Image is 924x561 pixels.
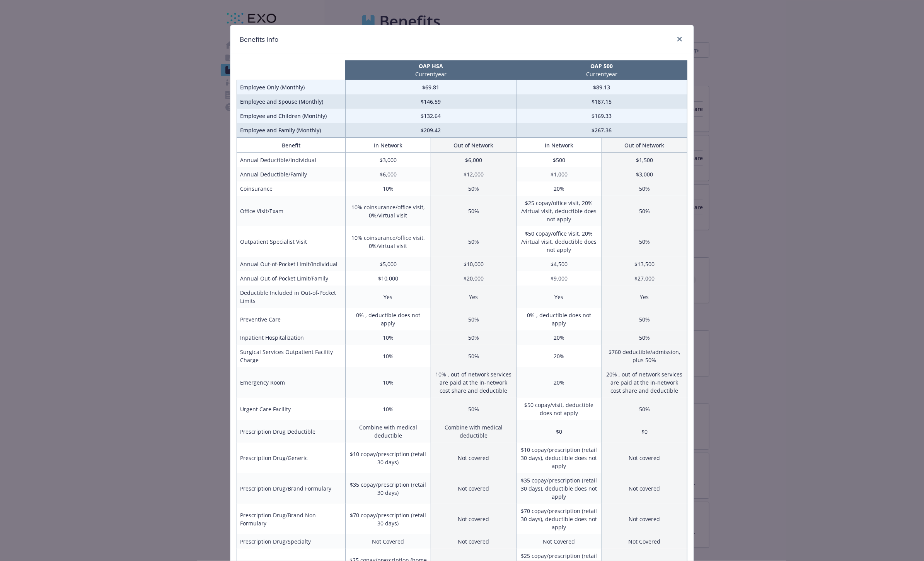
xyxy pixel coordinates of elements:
[516,271,602,286] td: $9,000
[345,345,431,367] td: 10%
[237,80,346,95] td: Employee Only (Monthly)
[516,257,602,271] td: $4,500
[237,123,346,138] td: Employee and Family (Monthly)
[431,286,516,308] td: Yes
[431,345,516,367] td: 50%
[602,226,687,257] td: 50%
[431,504,516,534] td: Not covered
[345,443,431,473] td: $10 copay/prescription (retail 30 days)
[345,123,516,138] td: $209.42
[516,167,602,181] td: $1,000
[431,330,516,345] td: 50%
[516,443,602,473] td: $10 copay/prescription (retail 30 days), deductible does not apply
[345,109,516,123] td: $132.64
[516,286,602,308] td: Yes
[237,398,346,420] td: Urgent Care Facility
[237,196,346,226] td: Office Visit/Exam
[237,167,346,181] td: Annual Deductible/Family
[345,138,431,153] th: In Network
[516,420,602,443] td: $0
[431,398,516,420] td: 50%
[516,80,687,95] td: $89.13
[240,34,278,44] h1: Benefits Info
[516,94,687,109] td: $187.15
[516,330,602,345] td: 20%
[602,443,687,473] td: Not covered
[237,109,346,123] td: Employee and Children (Monthly)
[237,367,346,398] td: Emergency Room
[516,308,602,330] td: 0% , deductible does not apply
[518,70,685,78] p: Current year
[431,181,516,196] td: 50%
[431,473,516,504] td: Not covered
[516,534,602,549] td: Not Covered
[602,398,687,420] td: 50%
[345,308,431,330] td: 0% , deductible does not apply
[431,534,516,549] td: Not covered
[602,153,687,168] td: $1,500
[345,167,431,181] td: $6,000
[345,94,516,109] td: $146.59
[602,138,687,153] th: Out of Network
[345,398,431,420] td: 10%
[345,271,431,286] td: $10,000
[602,504,687,534] td: Not covered
[516,181,602,196] td: 20%
[237,257,346,271] td: Annual Out-of-Pocket Limit/Individual
[237,60,346,80] th: intentionally left blank
[237,345,346,367] td: Surgical Services Outpatient Facility Charge
[345,181,431,196] td: 10%
[237,286,346,308] td: Deductible Included in Out-of-Pocket Limits
[431,443,516,473] td: Not covered
[431,196,516,226] td: 50%
[602,271,687,286] td: $27,000
[237,534,346,549] td: Prescription Drug/Specialty
[345,196,431,226] td: 10% coinsurance/office visit, 0%/virtual visit
[602,167,687,181] td: $3,000
[347,70,515,78] p: Current year
[347,62,515,70] p: OAP HSA
[602,308,687,330] td: 50%
[516,473,602,504] td: $35 copay/prescription (retail 30 days), deductible does not apply
[345,534,431,549] td: Not Covered
[345,153,431,168] td: $3,000
[516,226,602,257] td: $50 copay/office visit, 20% /virtual visit, deductible does not apply
[345,80,516,95] td: $69.81
[431,271,516,286] td: $20,000
[516,504,602,534] td: $70 copay/prescription (retail 30 days), deductible does not apply
[516,345,602,367] td: 20%
[345,226,431,257] td: 10% coinsurance/office visit, 0%/virtual visit
[345,257,431,271] td: $5,000
[602,330,687,345] td: 50%
[431,226,516,257] td: 50%
[237,138,346,153] th: Benefit
[602,286,687,308] td: Yes
[345,367,431,398] td: 10%
[237,153,346,168] td: Annual Deductible/Individual
[516,367,602,398] td: 20%
[516,153,602,168] td: $500
[237,420,346,443] td: Prescription Drug Deductible
[675,34,684,44] a: close
[237,473,346,504] td: Prescription Drug/Brand Formulary
[516,138,602,153] th: In Network
[237,308,346,330] td: Preventive Care
[602,345,687,367] td: $760 deductible/admission, plus 50%
[518,62,685,70] p: OAP 500
[431,257,516,271] td: $10,000
[431,420,516,443] td: Combine with medical deductible
[516,398,602,420] td: $50 copay/visit, deductible does not apply
[237,94,346,109] td: Employee and Spouse (Monthly)
[602,181,687,196] td: 50%
[516,196,602,226] td: $25 copay/office visit, 20% /virtual visit, deductible does not apply
[237,226,346,257] td: Outpatient Specialist Visit
[237,504,346,534] td: Prescription Drug/Brand Non-Formulary
[602,473,687,504] td: Not covered
[237,330,346,345] td: Inpatient Hospitalization
[431,167,516,181] td: $12,000
[431,367,516,398] td: 10% , out-of-network services are paid at the in-network cost share and deductible
[516,109,687,123] td: $169.33
[345,330,431,345] td: 10%
[602,257,687,271] td: $13,500
[431,138,516,153] th: Out of Network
